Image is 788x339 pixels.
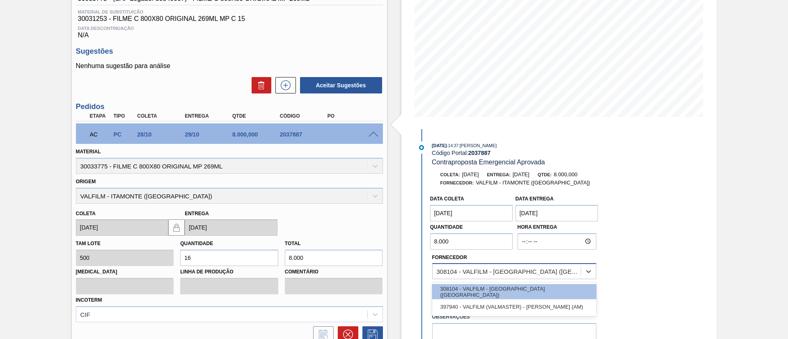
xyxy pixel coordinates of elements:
button: Aceitar Sugestões [300,77,382,93]
h3: Sugestões [76,47,383,56]
label: Material [76,149,101,155]
div: 8.000,000 [230,131,284,138]
span: Entrega: [487,172,511,177]
span: - 14:37 [447,143,458,148]
label: Observações [432,311,596,323]
label: Coleta [76,211,96,216]
div: Nova sugestão [271,77,296,93]
div: 308104 - VALFILM - [GEOGRAPHIC_DATA] ([GEOGRAPHIC_DATA]) [432,284,596,299]
button: locked [168,219,185,236]
div: 28/10/2025 [135,131,188,138]
span: Data Descontinuação [78,26,381,31]
label: Quantidade [430,224,463,230]
span: Qtde: [538,172,552,177]
label: Origem [76,179,96,184]
span: [DATE] [432,143,447,148]
div: Aceitar Sugestões [296,76,383,94]
label: Entrega [185,211,209,216]
label: Total [285,241,301,246]
div: Tipo [111,113,136,119]
div: PO [325,113,379,119]
span: Coleta: [440,172,460,177]
div: CIF [80,311,90,318]
span: Contraproposta Emergencial Aprovada [432,159,545,166]
h3: Pedidos [76,102,383,111]
label: Data Entrega [515,196,554,202]
label: Hora Entrega [518,221,596,233]
p: Nenhuma sugestão para análise [76,62,383,70]
span: [DATE] [513,171,529,177]
label: [MEDICAL_DATA] [76,266,174,278]
div: Coleta [135,113,188,119]
label: Quantidade [180,241,213,246]
span: VALFILM - ITAMONTE ([GEOGRAPHIC_DATA]) [476,180,590,186]
input: dd/mm/yyyy [515,205,598,221]
p: AC [90,131,110,138]
label: Data coleta [430,196,464,202]
input: dd/mm/yyyy [185,219,277,236]
label: Incoterm [76,297,102,303]
div: N/A [76,23,383,39]
div: 397940 - VALFILM (VALMASTER) - [PERSON_NAME] (AM) [432,299,596,314]
div: Entrega [183,113,236,119]
input: dd/mm/yyyy [76,219,169,236]
span: Fornecedor: [440,180,474,185]
div: Código [278,113,331,119]
span: Material de Substituição [78,9,381,14]
span: : [PERSON_NAME] [458,143,497,148]
div: 29/10/2025 [183,131,236,138]
div: 308104 - VALFILM - [GEOGRAPHIC_DATA] ([GEOGRAPHIC_DATA]) [437,268,582,275]
div: Código Portal: [432,150,627,156]
span: 30031253 - FILME C 800X80 ORIGINAL 269ML MP C 15 [78,15,381,23]
input: dd/mm/yyyy [430,205,513,221]
div: Qtde [230,113,284,119]
div: Aguardando Composição de Carga [88,125,112,143]
div: Pedido de Compra [111,131,136,138]
img: atual [419,145,424,150]
label: Linha de Produção [180,266,278,278]
div: 2037887 [278,131,331,138]
div: Excluir Sugestões [247,77,271,93]
span: [DATE] [462,171,479,177]
img: locked [172,223,181,232]
label: Comentário [285,266,383,278]
span: 8.000,000 [554,171,577,177]
label: Tam lote [76,241,101,246]
label: Fornecedor [432,255,467,260]
strong: 2037887 [468,150,491,156]
div: Etapa [88,113,112,119]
